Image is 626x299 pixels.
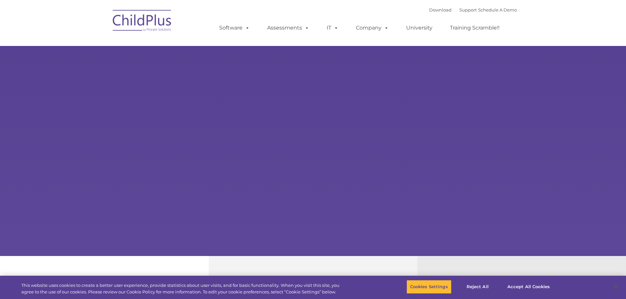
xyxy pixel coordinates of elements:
a: Schedule A Demo [478,7,517,12]
a: Company [349,21,395,34]
a: Download [429,7,452,12]
img: ChildPlus by Procare Solutions [109,5,175,38]
a: Training Scramble!! [443,21,506,34]
a: Assessments [261,21,316,34]
div: This website uses cookies to create a better user experience, provide statistics about user visit... [21,282,344,295]
button: Cookies Settings [406,280,452,294]
a: Software [213,21,256,34]
font: | [429,7,517,12]
button: Close [608,280,623,294]
a: IT [320,21,345,34]
button: Accept All Cookies [504,280,553,294]
button: Reject All [457,280,498,294]
a: University [400,21,439,34]
a: Support [459,7,477,12]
